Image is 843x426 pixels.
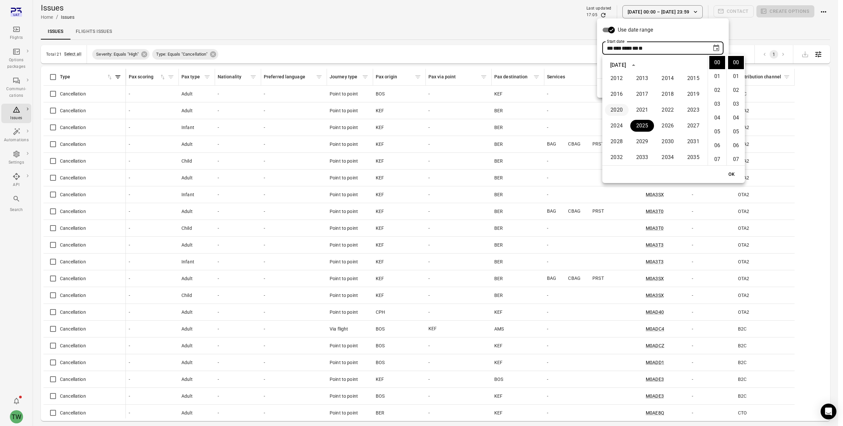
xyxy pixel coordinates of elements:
li: 4 minutes [728,111,744,124]
span: Use date range [618,26,653,34]
button: 2015 [681,72,705,84]
button: 2035 [681,151,705,163]
li: 5 minutes [728,125,744,138]
button: 2033 [630,151,654,163]
button: 2031 [681,136,705,147]
button: 2034 [656,151,680,163]
li: 2 hours [709,84,725,97]
button: 2020 [605,104,629,116]
button: 2018 [656,88,680,100]
button: 2016 [605,88,629,100]
span: Month [613,46,622,51]
li: 7 hours [709,153,725,166]
button: 2024 [605,120,629,132]
button: 2014 [656,72,680,84]
span: Minutes [639,46,643,51]
button: 2019 [681,88,705,100]
button: 2017 [630,88,654,100]
button: 2025 [630,120,654,132]
li: 6 minutes [728,139,744,152]
button: 2030 [656,136,680,147]
button: 2032 [605,151,629,163]
li: 3 minutes [728,97,744,111]
button: 2023 [681,104,705,116]
li: 4 hours [709,111,725,124]
li: 2 minutes [728,84,744,97]
label: Start date [607,39,624,44]
button: 2021 [630,104,654,116]
div: [DATE] [610,61,626,69]
li: 6 hours [709,139,725,152]
button: 2029 [630,136,654,147]
button: OK [721,168,742,180]
li: 7 minutes [728,153,744,166]
div: Open Intercom Messenger [821,404,836,419]
button: 2026 [656,120,680,132]
button: 2012 [605,72,629,84]
ul: Select minutes [726,55,745,165]
button: Choose date, selected date is Aug 2, 2025 [710,41,723,55]
li: 0 hours [709,56,725,69]
span: Day [607,46,613,51]
li: 0 minutes [728,56,744,69]
button: 2022 [656,104,680,116]
span: Hours [632,46,639,51]
li: 3 hours [709,97,725,111]
li: 1 minutes [728,70,744,83]
li: 1 hours [709,70,725,83]
ul: Select hours [708,55,726,165]
li: 5 hours [709,125,725,138]
button: 2027 [681,120,705,132]
button: year view is open, switch to calendar view [628,60,639,71]
button: 2028 [605,136,629,147]
span: Year [622,46,632,51]
button: 2013 [630,72,654,84]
